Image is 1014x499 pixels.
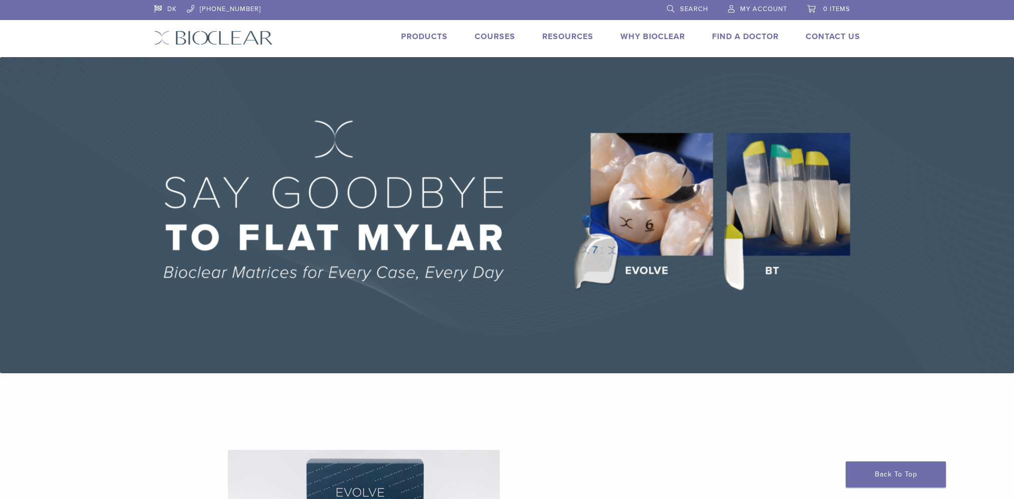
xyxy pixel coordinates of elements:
[475,32,515,42] a: Courses
[154,31,273,45] img: Bioclear
[806,32,860,42] a: Contact Us
[823,5,850,13] span: 0 items
[740,5,787,13] span: My Account
[680,5,708,13] span: Search
[712,32,779,42] a: Find A Doctor
[401,32,448,42] a: Products
[620,32,685,42] a: Why Bioclear
[542,32,593,42] a: Resources
[846,461,946,487] a: Back To Top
